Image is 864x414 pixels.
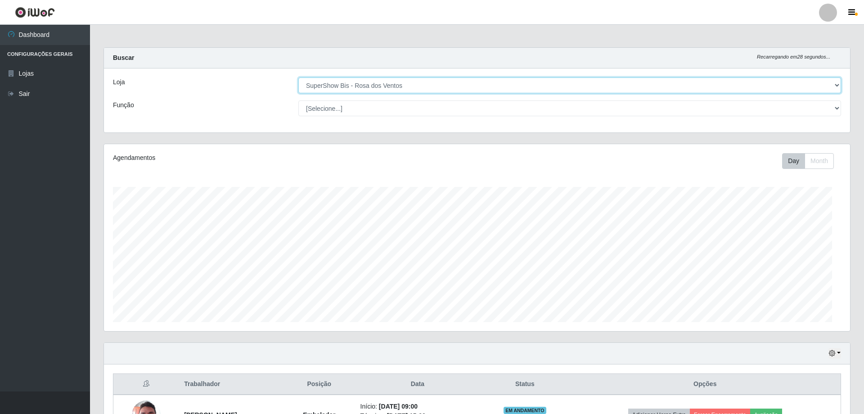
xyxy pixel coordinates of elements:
button: Day [782,153,805,169]
th: Data [355,374,481,395]
img: CoreUI Logo [15,7,55,18]
button: Month [805,153,834,169]
th: Status [480,374,569,395]
div: Agendamentos [113,153,409,163]
li: Início: [360,402,475,411]
label: Função [113,100,134,110]
div: First group [782,153,834,169]
span: EM ANDAMENTO [504,407,546,414]
th: Trabalhador [179,374,283,395]
strong: Buscar [113,54,134,61]
th: Posição [283,374,355,395]
div: Toolbar with button groups [782,153,841,169]
i: Recarregando em 28 segundos... [757,54,830,59]
th: Opções [570,374,841,395]
label: Loja [113,77,125,87]
time: [DATE] 09:00 [379,403,418,410]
